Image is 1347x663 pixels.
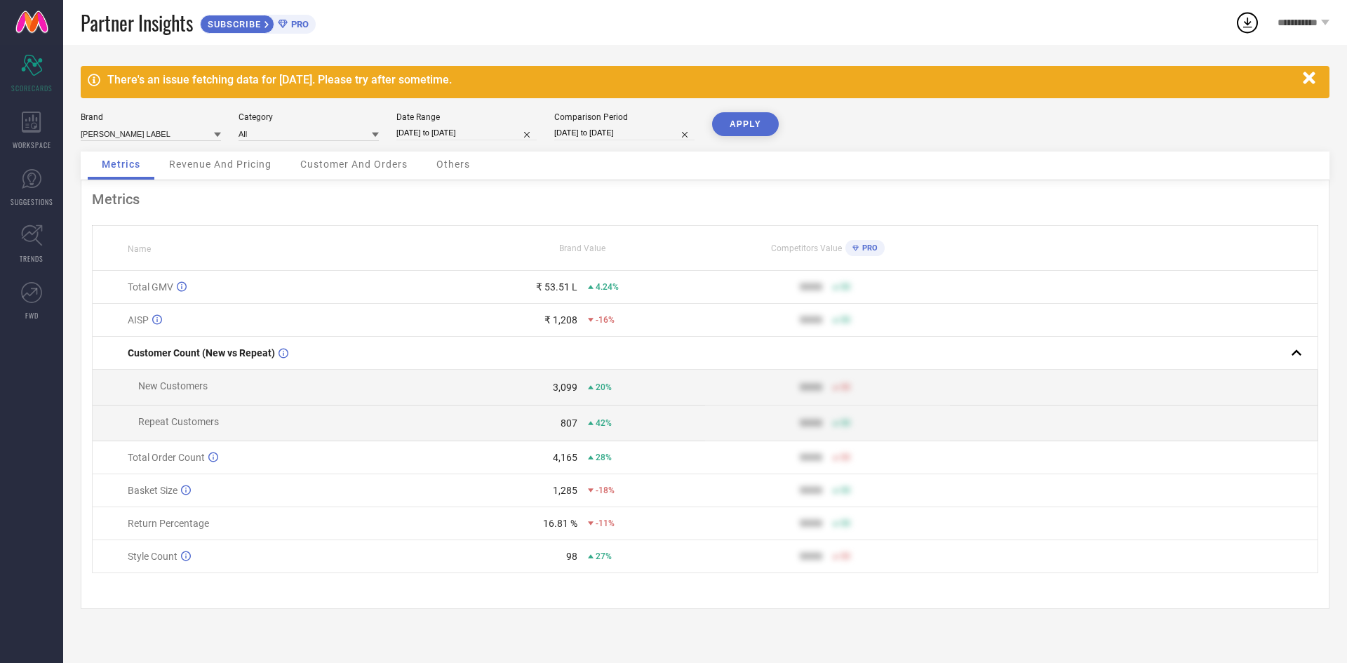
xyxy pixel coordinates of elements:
span: Customer And Orders [300,159,408,170]
div: 9999 [800,518,822,529]
div: ₹ 1,208 [544,314,577,326]
div: 98 [566,551,577,562]
div: Category [239,112,379,122]
span: -11% [596,518,615,528]
div: 4,165 [553,452,577,463]
span: Brand Value [559,243,605,253]
div: 9999 [800,382,822,393]
span: -16% [596,315,615,325]
div: 807 [561,417,577,429]
span: New Customers [138,380,208,391]
div: 16.81 % [543,518,577,529]
div: 9999 [800,314,822,326]
span: 50 [840,453,850,462]
span: 4.24% [596,282,619,292]
span: Revenue And Pricing [169,159,272,170]
div: Brand [81,112,221,122]
span: -18% [596,485,615,495]
div: Metrics [92,191,1318,208]
span: SCORECARDS [11,83,53,93]
span: PRO [859,243,878,253]
input: Select date range [396,126,537,140]
span: 28% [596,453,612,462]
span: Competitors Value [771,243,842,253]
div: 9999 [800,452,822,463]
div: ₹ 53.51 L [536,281,577,293]
span: WORKSPACE [13,140,51,150]
span: Style Count [128,551,177,562]
span: 50 [840,282,850,292]
div: 9999 [800,485,822,496]
span: 50 [840,485,850,495]
span: Partner Insights [81,8,193,37]
span: Name [128,244,151,254]
span: 50 [840,382,850,392]
span: Customer Count (New vs Repeat) [128,347,275,359]
span: Total Order Count [128,452,205,463]
span: Total GMV [128,281,173,293]
span: 42% [596,418,612,428]
input: Select comparison period [554,126,695,140]
a: SUBSCRIBEPRO [200,11,316,34]
div: Open download list [1235,10,1260,35]
div: 9999 [800,417,822,429]
span: 20% [596,382,612,392]
span: 50 [840,418,850,428]
span: SUBSCRIBE [201,19,264,29]
div: 3,099 [553,382,577,393]
div: 9999 [800,281,822,293]
span: PRO [288,19,309,29]
span: FWD [25,310,39,321]
div: 1,285 [553,485,577,496]
span: Others [436,159,470,170]
span: Basket Size [128,485,177,496]
span: 27% [596,551,612,561]
div: Comparison Period [554,112,695,122]
button: APPLY [712,112,779,136]
span: Repeat Customers [138,416,219,427]
span: Metrics [102,159,140,170]
span: SUGGESTIONS [11,196,53,207]
span: 50 [840,315,850,325]
span: AISP [128,314,149,326]
span: Return Percentage [128,518,209,529]
div: There's an issue fetching data for [DATE]. Please try after sometime. [107,73,1296,86]
span: TRENDS [20,253,43,264]
span: 50 [840,518,850,528]
div: 9999 [800,551,822,562]
div: Date Range [396,112,537,122]
span: 50 [840,551,850,561]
